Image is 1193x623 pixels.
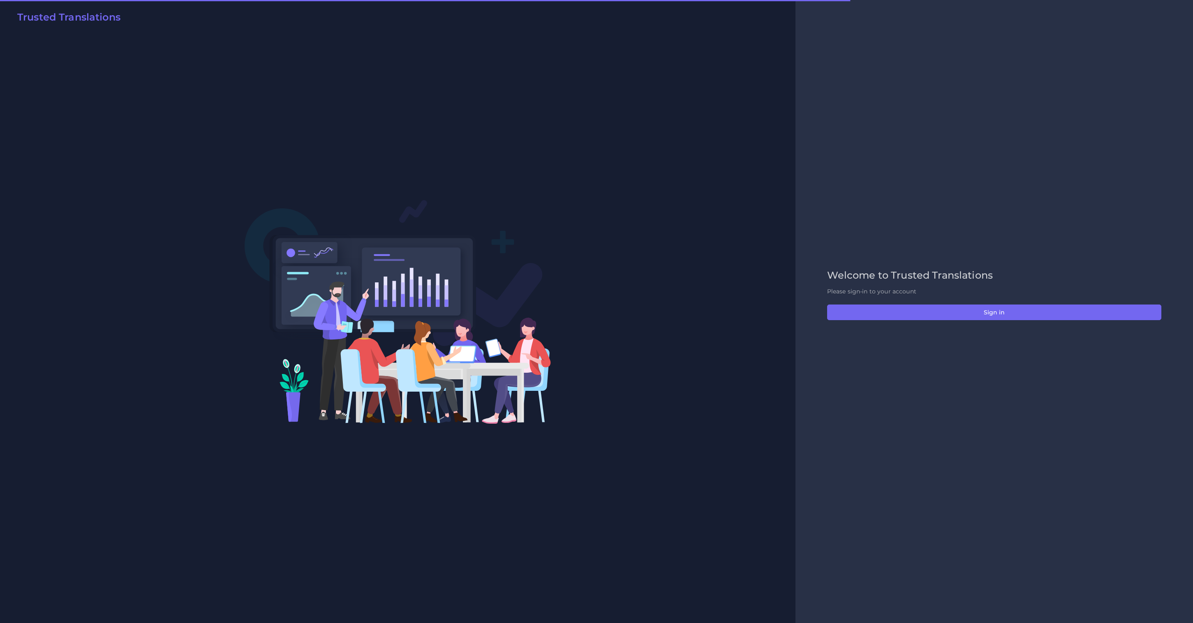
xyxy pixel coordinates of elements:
[17,12,120,23] h2: Trusted Translations
[827,270,1161,282] h2: Welcome to Trusted Translations
[827,305,1161,320] button: Sign in
[244,199,551,424] img: Login V2
[12,12,120,26] a: Trusted Translations
[827,287,1161,296] p: Please sign-in to your account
